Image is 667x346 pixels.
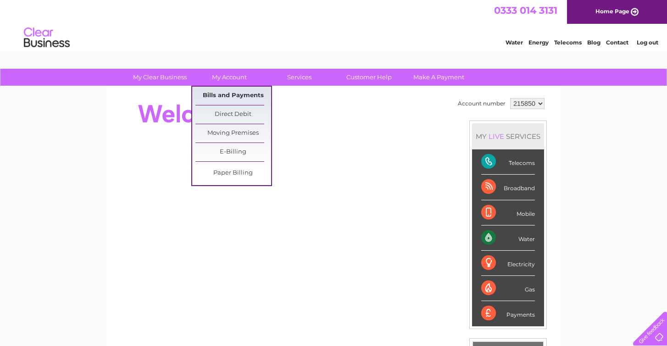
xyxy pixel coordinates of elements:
[192,69,267,86] a: My Account
[506,39,523,46] a: Water
[494,5,557,16] a: 0333 014 3131
[606,39,628,46] a: Contact
[481,225,535,251] div: Water
[195,87,271,105] a: Bills and Payments
[195,164,271,182] a: Paper Billing
[481,301,535,326] div: Payments
[472,123,544,149] div: MY SERVICES
[331,69,407,86] a: Customer Help
[195,124,271,143] a: Moving Premises
[587,39,600,46] a: Blog
[554,39,582,46] a: Telecoms
[117,5,551,44] div: Clear Business is a trading name of Verastar Limited (registered in [GEOGRAPHIC_DATA] No. 3667643...
[195,143,271,161] a: E-Billing
[481,200,535,225] div: Mobile
[481,149,535,175] div: Telecoms
[481,251,535,276] div: Electricity
[122,69,198,86] a: My Clear Business
[401,69,477,86] a: Make A Payment
[481,175,535,200] div: Broadband
[195,105,271,124] a: Direct Debit
[456,96,508,111] td: Account number
[481,276,535,301] div: Gas
[261,69,337,86] a: Services
[487,132,506,141] div: LIVE
[528,39,549,46] a: Energy
[23,24,70,52] img: logo.png
[637,39,658,46] a: Log out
